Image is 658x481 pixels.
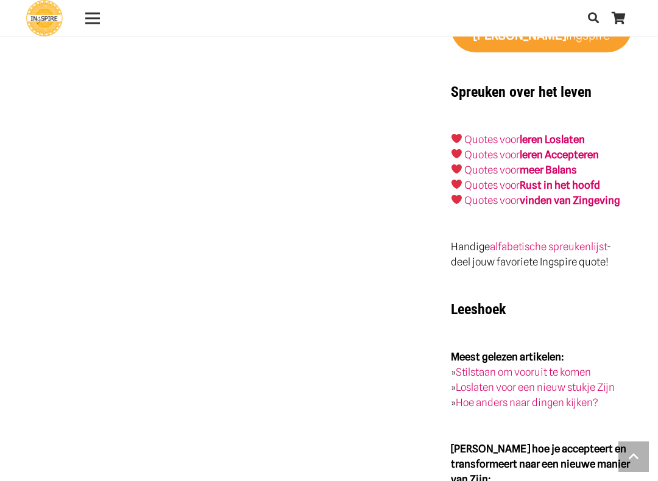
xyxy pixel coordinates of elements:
[520,149,599,161] a: leren Accepteren
[456,366,591,378] a: Stilstaan om vooruit te komen
[520,133,585,146] a: leren Loslaten
[618,441,649,472] a: Terug naar top
[473,13,573,43] strong: van [PERSON_NAME]
[451,164,462,174] img: ❤
[456,396,598,409] a: Hoe anders naar dingen kijken?
[464,179,600,191] a: Quotes voorRust in het hoofd
[451,179,462,189] img: ❤
[77,3,108,33] a: Menu
[451,301,506,318] strong: Leeshoek
[464,149,520,161] a: Quotes voor
[581,4,606,33] a: Zoeken
[451,83,592,100] strong: Spreuken over het leven
[451,133,462,144] img: ❤
[520,194,620,206] strong: vinden van Zingeving
[490,240,607,253] a: alfabetische spreukenlijst
[464,194,620,206] a: Quotes voorvinden van Zingeving
[520,164,577,176] strong: meer Balans
[451,194,462,205] img: ❤
[464,164,577,176] a: Quotes voormeer Balans
[520,179,600,191] strong: Rust in het hoofd
[451,351,564,363] strong: Meest gelezen artikelen:
[451,349,632,410] p: » » »
[451,149,462,159] img: ❤
[464,133,520,146] a: Quotes voor
[451,239,632,270] p: Handige - deel jouw favoriete Ingspire quote!
[456,381,615,393] a: Loslaten voor een nieuw stukje Zijn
